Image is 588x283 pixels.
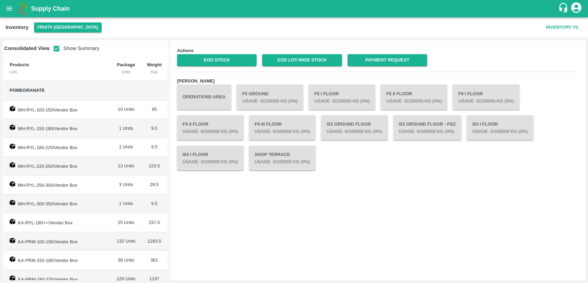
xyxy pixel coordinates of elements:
td: 28.5 [141,176,167,195]
b: Weight [147,62,162,67]
p: Usage - 0 /100000 Kg (0%) [458,98,514,105]
img: box [10,144,15,149]
p: Usage - 0 /100000 Kg (0%) [314,98,370,105]
td: MH-RYL-300-350/Vendor Box [4,194,111,213]
td: MH-RYL-100-150/Vendor Box [4,100,111,119]
a: EOD Stock [177,54,257,66]
img: box [10,200,15,205]
b: Supply Chain [31,5,70,12]
a: Supply Chain [31,4,558,13]
td: KA-PRM-150-180/Vendor Box [4,251,111,270]
img: box [10,181,15,187]
b: [PERSON_NAME] [177,78,215,84]
button: F5 I FloorUsage -0/100000 Kg (0%) [309,85,375,109]
td: 123.5 [141,157,167,176]
b: Consolidated View [4,46,50,51]
div: customer-support [558,2,570,15]
button: Select DC [34,22,102,32]
p: Usage - 0 /100000 Kg (0%) [386,98,442,105]
button: Shop TerraceUsage -0/100000 Kg (0%) [249,146,316,170]
b: Products [10,62,29,67]
td: KA-RYL-180++/Vendor Box [4,213,111,232]
td: 13 Units [111,157,141,176]
button: F9 I FloorUsage -0/100000 Kg (0%) [453,85,519,109]
td: 1 Units [111,194,141,213]
td: 237.5 [141,213,167,232]
td: 132 Units [111,232,141,251]
p: Usage - 0 /100000 Kg (0%) [255,128,310,135]
td: 1293.5 [141,232,167,251]
a: Payment Request [348,54,427,66]
img: box [10,106,15,111]
td: 38 Units [111,251,141,270]
img: box [10,256,15,262]
td: 1 Units [111,119,141,138]
img: box [10,162,15,168]
p: Usage - 0 /100000 Kg (0%) [255,159,310,165]
td: 1 Units [111,138,141,157]
span: Show Summary [50,46,100,51]
div: account of current user [570,1,582,16]
div: Lots [10,69,105,75]
img: box [10,219,15,224]
td: MH-RYL-220-250/Vendor Box [4,157,111,176]
p: Usage - 0 /100000 Kg (0%) [399,128,456,135]
p: Usage - 0 /100000 Kg (0%) [183,159,238,165]
button: open drawer [1,1,17,17]
span: Pomegranate [10,88,45,93]
img: box [10,238,15,243]
td: MH-RYL-180-220/Vendor Box [4,138,111,157]
button: F5 II FloorUsage -0/100000 Kg (0%) [381,85,447,109]
b: Actions [177,48,194,53]
div: Units [116,69,136,75]
div: Kgs [147,69,162,75]
b: Package [117,62,135,67]
button: I54 I FloorUsage -0/100000 Kg (0%) [177,146,244,170]
td: 25 Units [111,213,141,232]
td: 9.5 [141,119,167,138]
button: I53 I FloorUsage -0/100000 Kg (0%) [467,115,533,140]
button: F9 III FloorUsage -0/100000 Kg (0%) [249,115,316,140]
td: MH-RYL-250-300/Vendor Box [4,176,111,195]
p: Usage - 0 /100000 Kg (0%) [183,128,238,135]
td: 9.5 [141,138,167,157]
td: 3 Units [111,176,141,195]
a: EOD Lot-wise Stock [262,54,342,66]
td: 9.5 [141,194,167,213]
td: KA-PRM-100-150/Vendor Box [4,232,111,251]
button: F5 GroundUsage -0/100000 Kg (0%) [237,85,303,109]
button: F9 II FloorUsage -0/100000 Kg (0%) [177,115,244,140]
button: Operations Area [177,85,231,109]
button: I53 Ground Floor - PSZUsage -0/100000 Kg (0%) [393,115,461,140]
td: 95 [141,100,167,119]
img: box [10,125,15,130]
button: Inventory V2 [543,21,581,33]
img: box [10,275,15,281]
td: 361 [141,251,167,270]
button: I53 Ground FloorUsage -0/100000 Kg (0%) [321,115,388,140]
td: MH-RYL-150-180/Vendor Box [4,119,111,138]
img: logo [17,2,31,16]
p: Usage - 0 /100000 Kg (0%) [327,128,382,135]
b: Inventory [6,25,29,30]
p: Usage - 0 /100000 Kg (0%) [472,128,528,135]
p: Usage - 0 /100000 Kg (0%) [242,98,298,105]
td: 10 Units [111,100,141,119]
